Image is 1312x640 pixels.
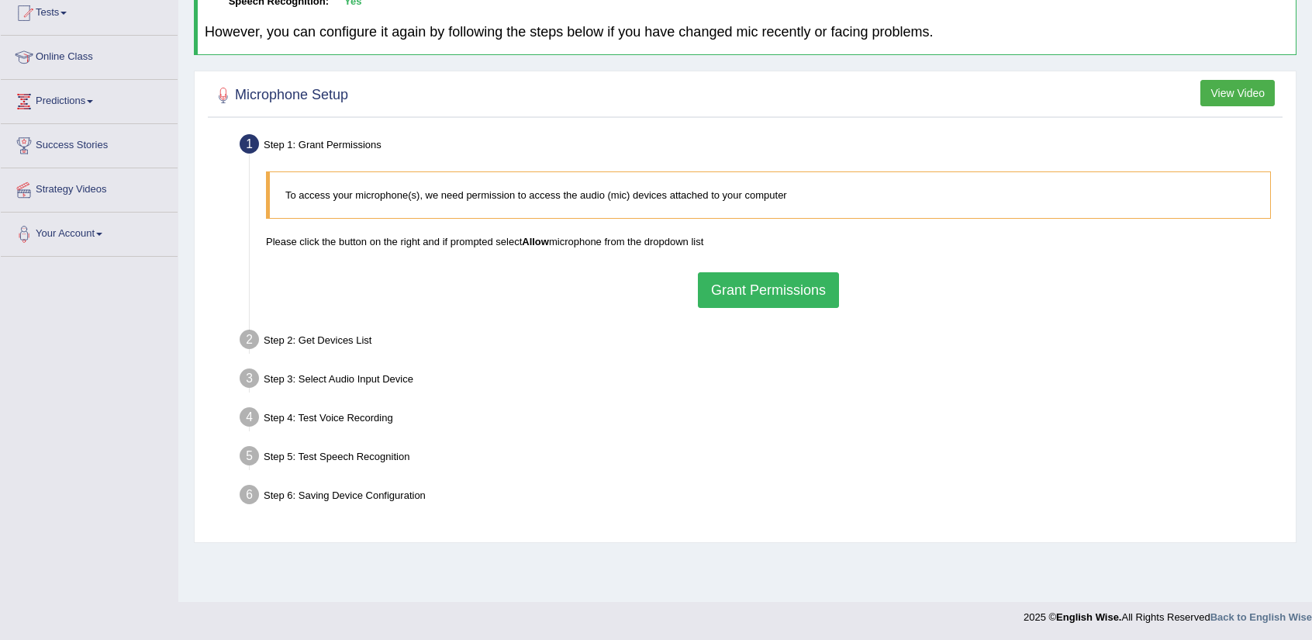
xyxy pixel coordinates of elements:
[233,364,1289,398] div: Step 3: Select Audio Input Device
[1056,611,1121,623] strong: English Wise.
[233,441,1289,476] div: Step 5: Test Speech Recognition
[1,168,178,207] a: Strategy Videos
[1,124,178,163] a: Success Stories
[212,84,348,107] h2: Microphone Setup
[233,325,1289,359] div: Step 2: Get Devices List
[698,272,839,308] button: Grant Permissions
[233,403,1289,437] div: Step 4: Test Voice Recording
[285,188,1255,202] p: To access your microphone(s), we need permission to access the audio (mic) devices attached to yo...
[1,213,178,251] a: Your Account
[233,480,1289,514] div: Step 6: Saving Device Configuration
[1024,602,1312,624] div: 2025 © All Rights Reserved
[266,234,1271,249] p: Please click the button on the right and if prompted select microphone from the dropdown list
[205,25,1289,40] h4: However, you can configure it again by following the steps below if you have changed mic recently...
[1,80,178,119] a: Predictions
[233,130,1289,164] div: Step 1: Grant Permissions
[522,236,549,247] b: Allow
[1210,611,1312,623] a: Back to English Wise
[1,36,178,74] a: Online Class
[1200,80,1275,106] button: View Video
